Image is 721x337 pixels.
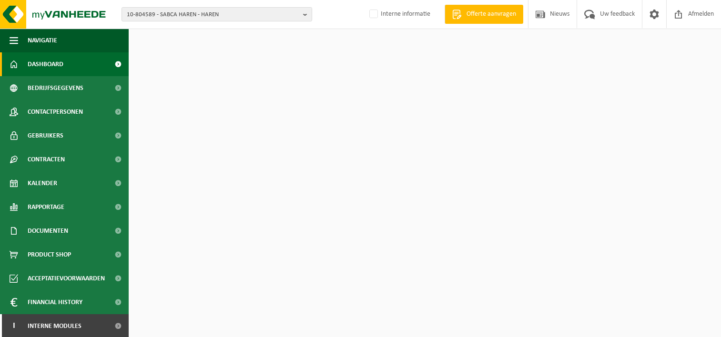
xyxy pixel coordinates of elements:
a: Offerte aanvragen [445,5,523,24]
span: Offerte aanvragen [464,10,518,19]
span: Rapportage [28,195,64,219]
span: Dashboard [28,52,63,76]
span: Gebruikers [28,124,63,148]
span: Product Shop [28,243,71,267]
label: Interne informatie [367,7,430,21]
span: Kalender [28,171,57,195]
span: Acceptatievoorwaarden [28,267,105,290]
span: Contactpersonen [28,100,83,124]
span: 10-804589 - SABCA HAREN - HAREN [127,8,299,22]
span: Navigatie [28,29,57,52]
span: Financial History [28,290,82,314]
span: Contracten [28,148,65,171]
span: Bedrijfsgegevens [28,76,83,100]
span: Documenten [28,219,68,243]
button: 10-804589 - SABCA HAREN - HAREN [122,7,312,21]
